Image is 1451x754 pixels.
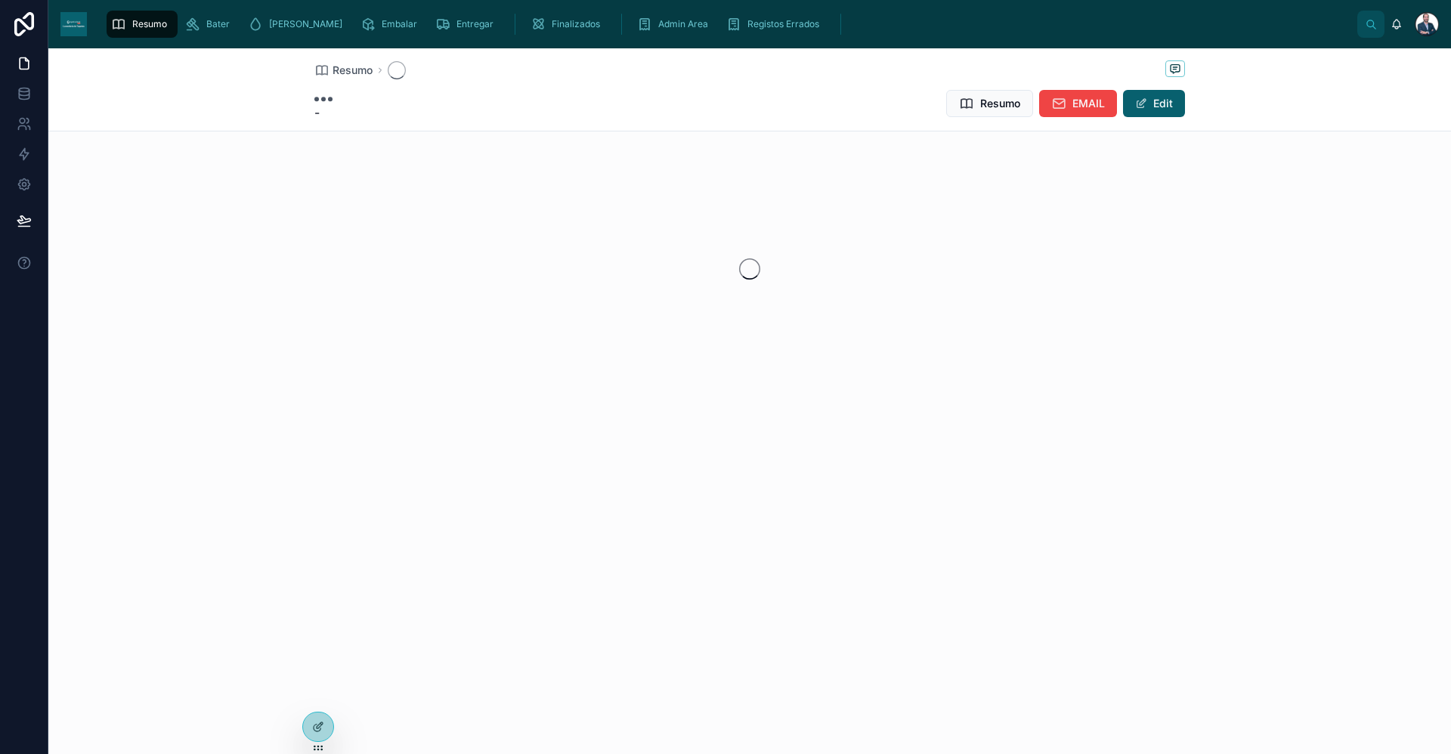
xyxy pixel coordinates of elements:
[1072,96,1105,111] span: EMAIL
[633,11,719,38] a: Admin Area
[1039,90,1117,117] button: EMAIL
[356,11,428,38] a: Embalar
[314,63,373,78] a: Resumo
[206,18,230,30] span: Bater
[980,96,1020,111] span: Resumo
[431,11,504,38] a: Entregar
[60,12,87,36] img: App logo
[658,18,708,30] span: Admin Area
[99,8,1357,41] div: scrollable content
[526,11,611,38] a: Finalizados
[333,63,373,78] span: Resumo
[107,11,178,38] a: Resumo
[132,18,167,30] span: Resumo
[946,90,1033,117] button: Resumo
[181,11,240,38] a: Bater
[382,18,417,30] span: Embalar
[1123,90,1185,117] button: Edit
[314,104,333,122] span: -
[552,18,600,30] span: Finalizados
[456,18,493,30] span: Entregar
[269,18,342,30] span: [PERSON_NAME]
[722,11,830,38] a: Registos Errados
[747,18,819,30] span: Registos Errados
[243,11,353,38] a: [PERSON_NAME]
